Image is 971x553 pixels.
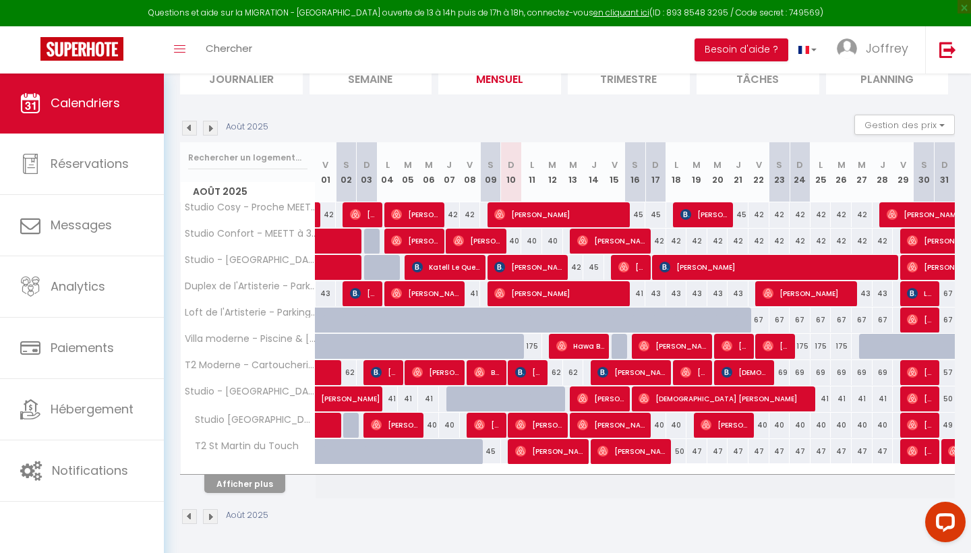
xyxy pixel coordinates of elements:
span: T2 St Martin du Touch [183,439,302,454]
abbr: J [446,158,452,171]
abbr: V [322,158,328,171]
div: 42 [728,229,748,254]
th: 08 [460,142,481,202]
div: 67 [934,281,955,306]
div: 41 [460,281,481,306]
div: 175 [521,334,542,359]
div: 67 [790,308,811,332]
span: [PERSON_NAME] [577,228,647,254]
th: 07 [439,142,460,202]
span: [PERSON_NAME] [515,359,543,385]
span: Hawa Ba [556,333,605,359]
span: [PERSON_NAME] [350,281,378,306]
div: 45 [583,255,604,280]
span: Chercher [206,41,252,55]
div: 40 [811,413,831,438]
th: 12 [542,142,563,202]
th: 18 [666,142,687,202]
div: 40 [769,413,790,438]
div: 69 [852,360,873,385]
span: Analytics [51,278,105,295]
div: 45 [645,202,666,227]
abbr: V [612,158,618,171]
div: 69 [873,360,893,385]
span: Loan Clochard [907,281,935,306]
span: Messages [51,216,112,233]
th: 02 [336,142,357,202]
div: 42 [852,229,873,254]
abbr: V [900,158,906,171]
li: Mensuel [438,61,561,94]
th: 15 [604,142,625,202]
th: 22 [748,142,769,202]
abbr: L [386,158,390,171]
div: 47 [769,439,790,464]
div: 40 [542,229,563,254]
abbr: D [652,158,659,171]
span: [PERSON_NAME] [321,379,414,405]
a: en cliquant ici [593,7,649,18]
span: [PERSON_NAME] [907,438,935,464]
a: ... Joffrey [827,26,925,74]
abbr: M [425,158,433,171]
div: 40 [439,413,460,438]
th: 30 [914,142,935,202]
div: 175 [811,334,831,359]
span: [PERSON_NAME] [350,202,378,227]
abbr: M [693,158,701,171]
div: 67 [852,308,873,332]
abbr: J [880,158,885,171]
span: Loft de l'Artisterie - Parking - 10 min du MEETT [183,308,318,318]
th: 24 [790,142,811,202]
span: Villa moderne - Piscine & [PERSON_NAME] - 3 min Aéroport [183,334,318,344]
abbr: L [674,158,678,171]
th: 31 [934,142,955,202]
span: [PERSON_NAME] [371,412,419,438]
abbr: M [404,158,412,171]
abbr: M [569,158,577,171]
a: Chercher [196,26,262,74]
div: 40 [521,229,542,254]
div: 49 [934,413,955,438]
span: [PERSON_NAME] [680,359,708,385]
div: 42 [831,202,852,227]
div: 69 [769,360,790,385]
th: 05 [398,142,419,202]
th: 03 [357,142,378,202]
span: [PERSON_NAME] [659,254,896,280]
span: [PERSON_NAME] [494,281,626,306]
abbr: M [837,158,846,171]
th: 16 [624,142,645,202]
abbr: L [819,158,823,171]
abbr: V [756,158,762,171]
button: Afficher plus [204,475,285,493]
div: 50 [934,386,955,411]
li: Tâches [697,61,819,94]
th: 25 [811,142,831,202]
div: 47 [728,439,748,464]
span: [DEMOGRAPHIC_DATA] [PERSON_NAME] [639,386,813,411]
th: 11 [521,142,542,202]
div: 42 [563,255,584,280]
th: 06 [418,142,439,202]
div: 40 [645,413,666,438]
div: 41 [418,386,439,411]
abbr: D [796,158,803,171]
span: Studio [GEOGRAPHIC_DATA] [183,413,318,428]
th: 26 [831,142,852,202]
th: 13 [563,142,584,202]
li: Trimestre [568,61,690,94]
div: 69 [790,360,811,385]
div: 69 [831,360,852,385]
span: Août 2025 [181,182,315,202]
th: 17 [645,142,666,202]
img: Super Booking [40,37,123,61]
abbr: D [941,158,948,171]
abbr: L [530,158,534,171]
div: 69 [811,360,831,385]
span: [PERSON_NAME] [907,386,935,411]
span: [PERSON_NAME] [453,228,502,254]
div: 43 [873,281,893,306]
abbr: M [548,158,556,171]
span: [PERSON_NAME] [722,333,749,359]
